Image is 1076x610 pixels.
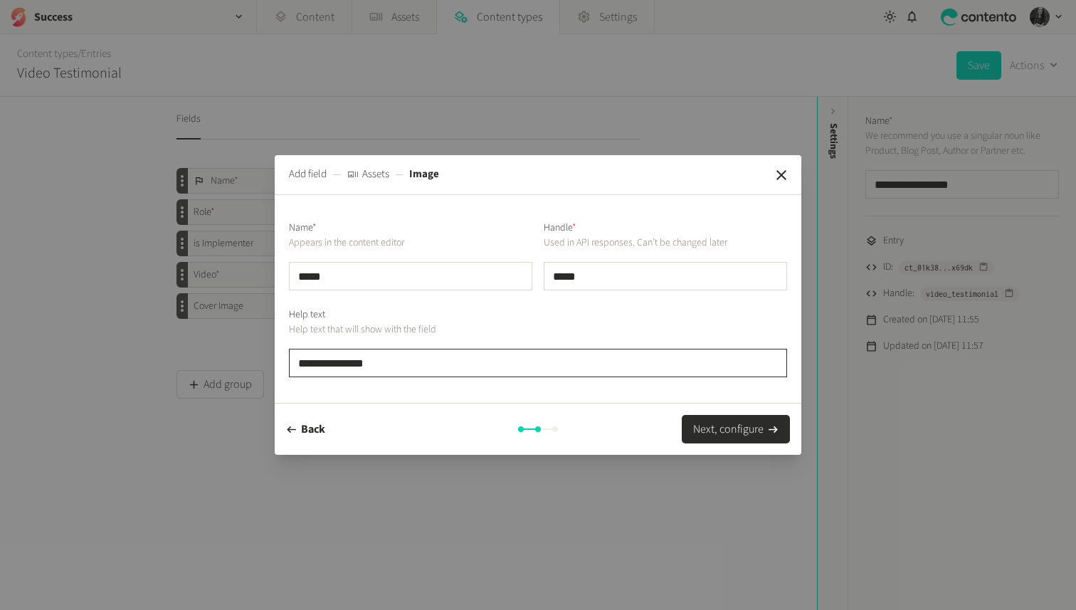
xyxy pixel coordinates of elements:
label: Name [289,221,317,236]
span: Add field [289,167,327,183]
label: Help text [289,307,325,322]
button: Next, configure [682,415,790,443]
p: Help text that will show with the field [289,322,787,337]
p: Appears in the content editor [289,236,532,251]
span: ― [332,167,341,183]
button: Back [286,415,325,443]
span: Assets [362,167,389,183]
span: Image [409,167,439,183]
p: Used in API responses. Can’t be changed later [544,236,787,251]
label: Handle [544,221,576,236]
span: ― [395,167,403,183]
